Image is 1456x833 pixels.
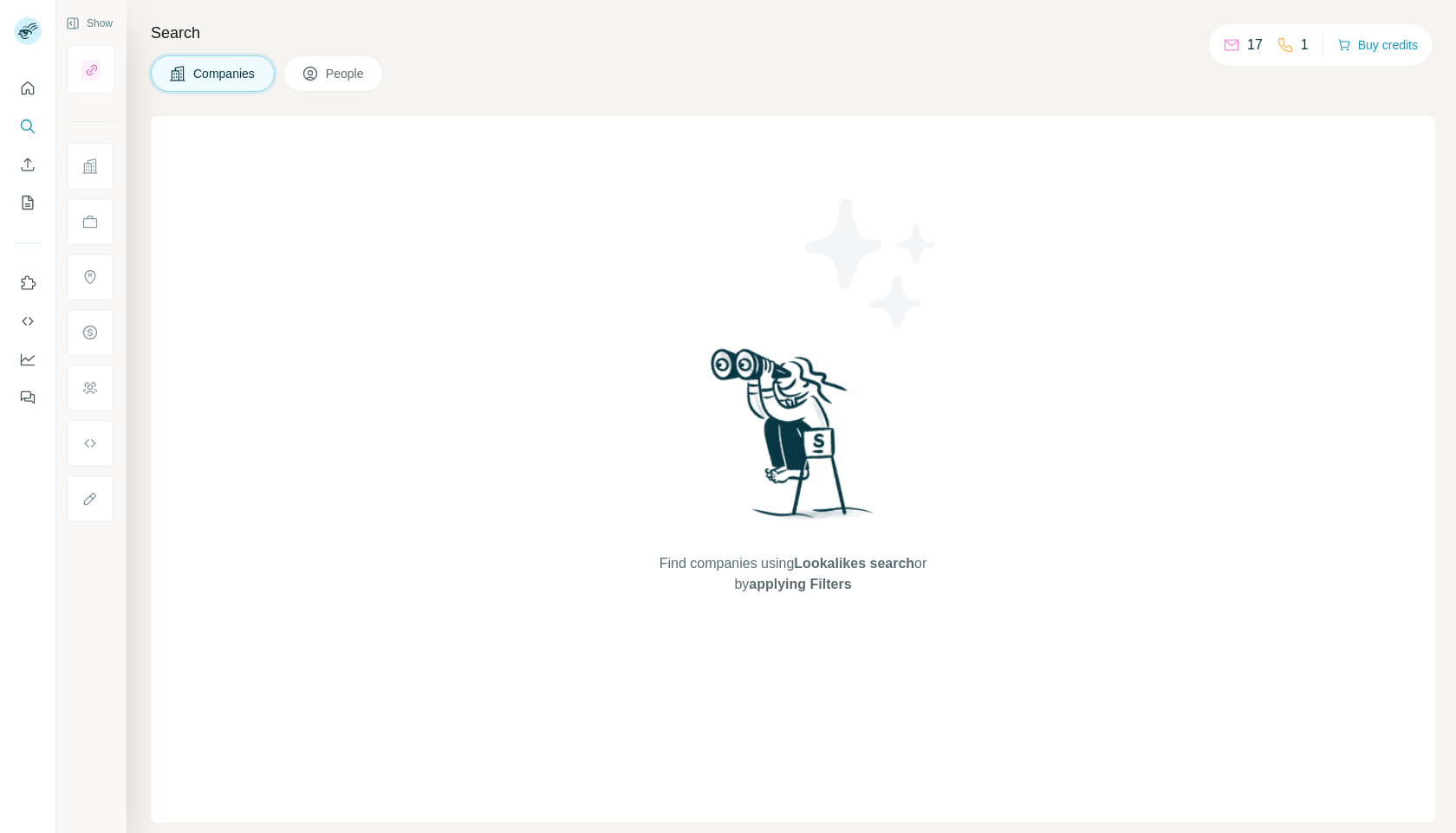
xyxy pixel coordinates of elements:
button: Use Surfe API [14,306,42,337]
button: Quick start [14,73,42,104]
button: Buy credits [1337,33,1418,57]
h4: Search [151,21,1435,45]
span: Companies [193,65,257,82]
span: applying Filters [749,577,851,591]
button: Use Surfe on LinkedIn [14,268,42,299]
span: Find companies using or by [654,553,932,595]
button: Feedback [14,382,42,413]
img: Surfe Illustration - Stars [793,185,949,341]
button: Dashboard [14,344,42,375]
button: Search [14,111,42,142]
img: Surfe Illustration - Woman searching with binoculars [703,344,883,537]
span: People [326,65,366,82]
button: Show [54,10,125,36]
button: Enrich CSV [14,149,42,180]
span: Lookalikes search [794,556,914,571]
p: 1 [1301,35,1309,55]
button: My lists [14,187,42,218]
p: 17 [1247,35,1263,55]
